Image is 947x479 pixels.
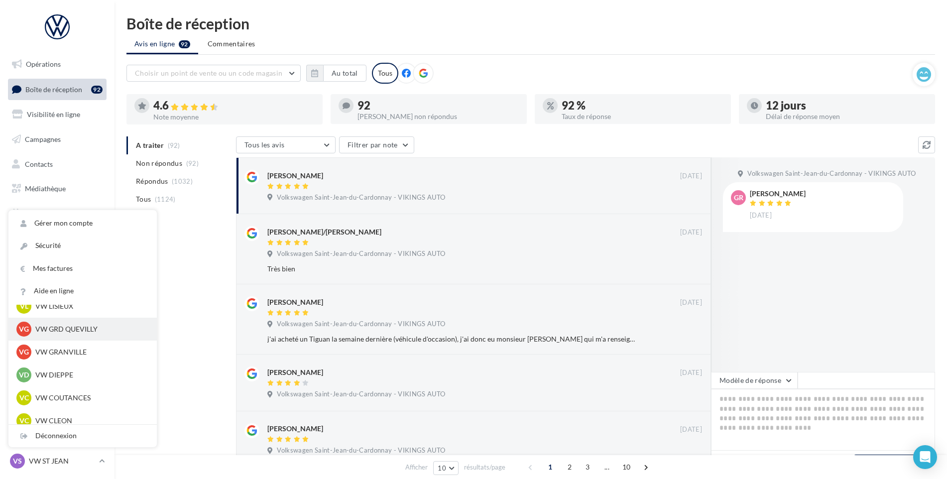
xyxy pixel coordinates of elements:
[306,65,366,82] button: Au total
[20,301,28,311] span: VL
[464,463,505,472] span: résultats/page
[277,446,445,455] span: Volkswagen Saint-Jean-du-Cardonnay - VIKINGS AUTO
[267,227,381,237] div: [PERSON_NAME]/[PERSON_NAME]
[766,100,927,111] div: 12 jours
[155,195,176,203] span: (1124)
[8,425,157,447] div: Déconnexion
[357,113,519,120] div: [PERSON_NAME] non répondus
[6,228,109,257] a: PLV et print personnalisable
[357,100,519,111] div: 92
[323,65,366,82] button: Au total
[35,370,145,380] p: VW DIEPPE
[172,177,193,185] span: (1032)
[208,39,255,49] span: Commentaires
[267,424,323,434] div: [PERSON_NAME]
[244,140,285,149] span: Tous les avis
[267,297,323,307] div: [PERSON_NAME]
[6,178,109,199] a: Médiathèque
[6,129,109,150] a: Campagnes
[26,60,61,68] span: Opérations
[6,154,109,175] a: Contacts
[153,100,315,112] div: 4.6
[372,63,398,84] div: Tous
[562,100,723,111] div: 92 %
[25,85,82,93] span: Boîte de réception
[25,135,61,143] span: Campagnes
[267,171,323,181] div: [PERSON_NAME]
[25,184,66,193] span: Médiathèque
[6,203,109,224] a: Calendrier
[6,261,109,290] a: Campagnes DataOnDemand
[750,190,806,197] div: [PERSON_NAME]
[19,393,29,403] span: VC
[35,416,145,426] p: VW CLEON
[580,459,595,475] span: 3
[680,172,702,181] span: [DATE]
[405,463,428,472] span: Afficher
[126,65,301,82] button: Choisir un point de vente ou un code magasin
[186,159,199,167] span: (92)
[126,16,935,31] div: Boîte de réception
[680,425,702,434] span: [DATE]
[562,113,723,120] div: Taux de réponse
[19,370,29,380] span: VD
[680,368,702,377] span: [DATE]
[136,158,182,168] span: Non répondus
[339,136,414,153] button: Filtrer par note
[29,456,95,466] p: VW ST JEAN
[680,298,702,307] span: [DATE]
[35,324,145,334] p: VW GRD QUEVILLY
[35,393,145,403] p: VW COUTANCES
[750,211,772,220] span: [DATE]
[153,114,315,120] div: Note moyenne
[136,176,168,186] span: Répondus
[766,113,927,120] div: Délai de réponse moyen
[734,193,743,203] span: Gr
[19,416,29,426] span: VC
[8,235,157,257] a: Sécurité
[913,445,937,469] div: Open Intercom Messenger
[27,110,80,119] span: Visibilité en ligne
[6,104,109,125] a: Visibilité en ligne
[542,459,558,475] span: 1
[277,320,445,329] span: Volkswagen Saint-Jean-du-Cardonnay - VIKINGS AUTO
[562,459,578,475] span: 2
[6,54,109,75] a: Opérations
[6,79,109,100] a: Boîte de réception92
[136,194,151,204] span: Tous
[25,209,58,218] span: Calendrier
[25,159,53,168] span: Contacts
[19,347,29,357] span: VG
[277,249,445,258] span: Volkswagen Saint-Jean-du-Cardonnay - VIKINGS AUTO
[8,280,157,302] a: Aide en ligne
[19,324,29,334] span: VG
[35,301,145,311] p: VW LISIEUX
[267,367,323,377] div: [PERSON_NAME]
[135,69,282,77] span: Choisir un point de vente ou un code magasin
[35,347,145,357] p: VW GRANVILLE
[267,334,637,344] div: j'ai acheté un Tiguan la semaine dernière (véhicule d'occasion), j'ai donc eu monsieur [PERSON_NA...
[91,86,103,94] div: 92
[433,461,459,475] button: 10
[599,459,615,475] span: ...
[236,136,336,153] button: Tous les avis
[618,459,635,475] span: 10
[747,169,916,178] span: Volkswagen Saint-Jean-du-Cardonnay - VIKINGS AUTO
[8,212,157,235] a: Gérer mon compte
[277,390,445,399] span: Volkswagen Saint-Jean-du-Cardonnay - VIKINGS AUTO
[711,372,798,389] button: Modèle de réponse
[277,193,445,202] span: Volkswagen Saint-Jean-du-Cardonnay - VIKINGS AUTO
[267,264,637,274] div: Très bien
[680,228,702,237] span: [DATE]
[8,452,107,471] a: VS VW ST JEAN
[8,257,157,280] a: Mes factures
[13,456,22,466] span: VS
[438,464,446,472] span: 10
